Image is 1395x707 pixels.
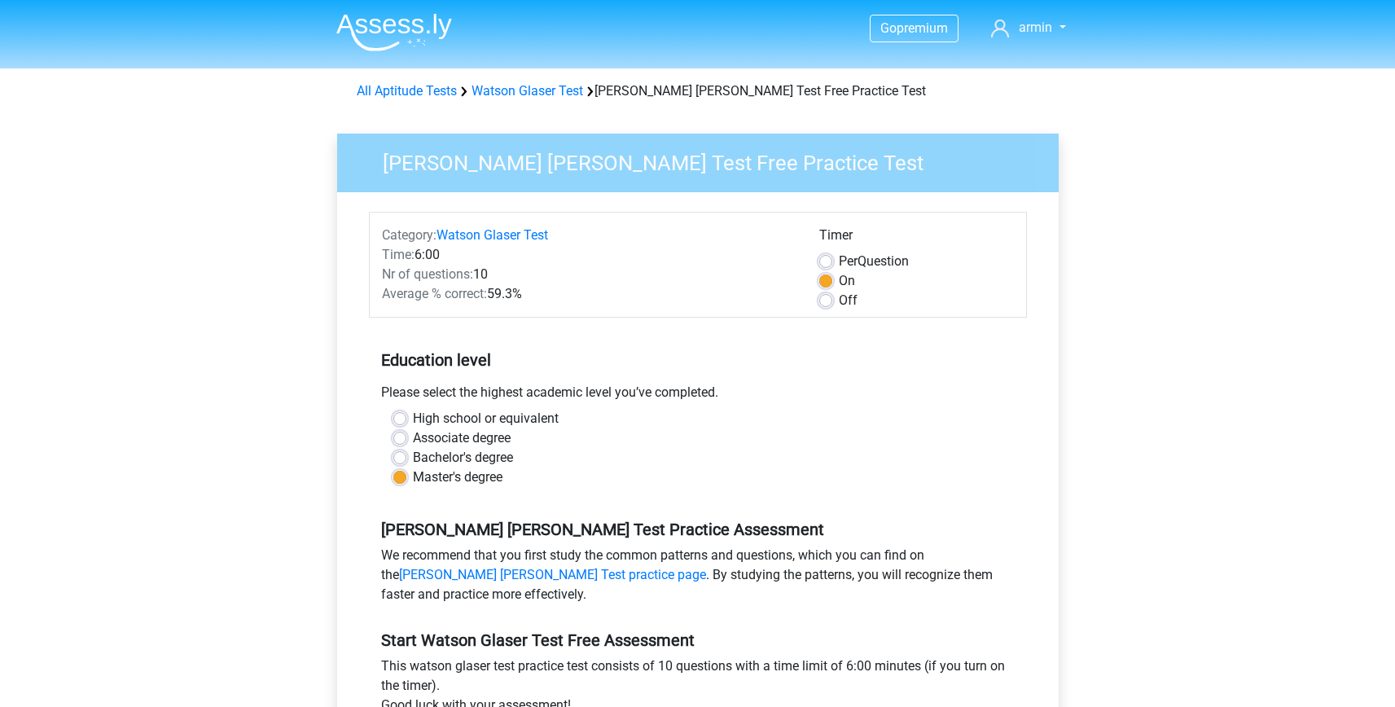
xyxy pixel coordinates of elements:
label: Master's degree [413,468,502,487]
div: 6:00 [370,245,807,265]
label: Off [839,291,858,310]
span: armin [1019,20,1052,35]
span: premium [897,20,948,36]
div: 59.3% [370,284,807,304]
a: Gopremium [871,17,958,39]
label: Associate degree [413,428,511,448]
span: Average % correct: [382,286,487,301]
a: [PERSON_NAME] [PERSON_NAME] Test practice page [399,567,706,582]
label: High school or equivalent [413,409,559,428]
h5: Start Watson Glaser Test Free Assessment [381,630,1015,650]
div: We recommend that you first study the common patterns and questions, which you can find on the . ... [369,546,1027,611]
div: 10 [370,265,807,284]
div: Timer [819,226,1014,252]
label: Question [839,252,909,271]
h5: [PERSON_NAME] [PERSON_NAME] Test Practice Assessment [381,520,1015,539]
span: Category: [382,227,436,243]
label: Bachelor's degree [413,448,513,468]
a: armin [985,18,1072,37]
a: Watson Glaser Test [436,227,548,243]
label: On [839,271,855,291]
span: Go [880,20,897,36]
span: Time: [382,247,415,262]
img: Assessly [336,13,452,51]
div: Please select the highest academic level you’ve completed. [369,383,1027,409]
a: All Aptitude Tests [357,83,457,99]
a: Watson Glaser Test [472,83,583,99]
div: [PERSON_NAME] [PERSON_NAME] Test Free Practice Test [350,81,1046,101]
h3: [PERSON_NAME] [PERSON_NAME] Test Free Practice Test [363,144,1046,176]
span: Nr of questions: [382,266,473,282]
span: Per [839,253,858,269]
h5: Education level [381,344,1015,376]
